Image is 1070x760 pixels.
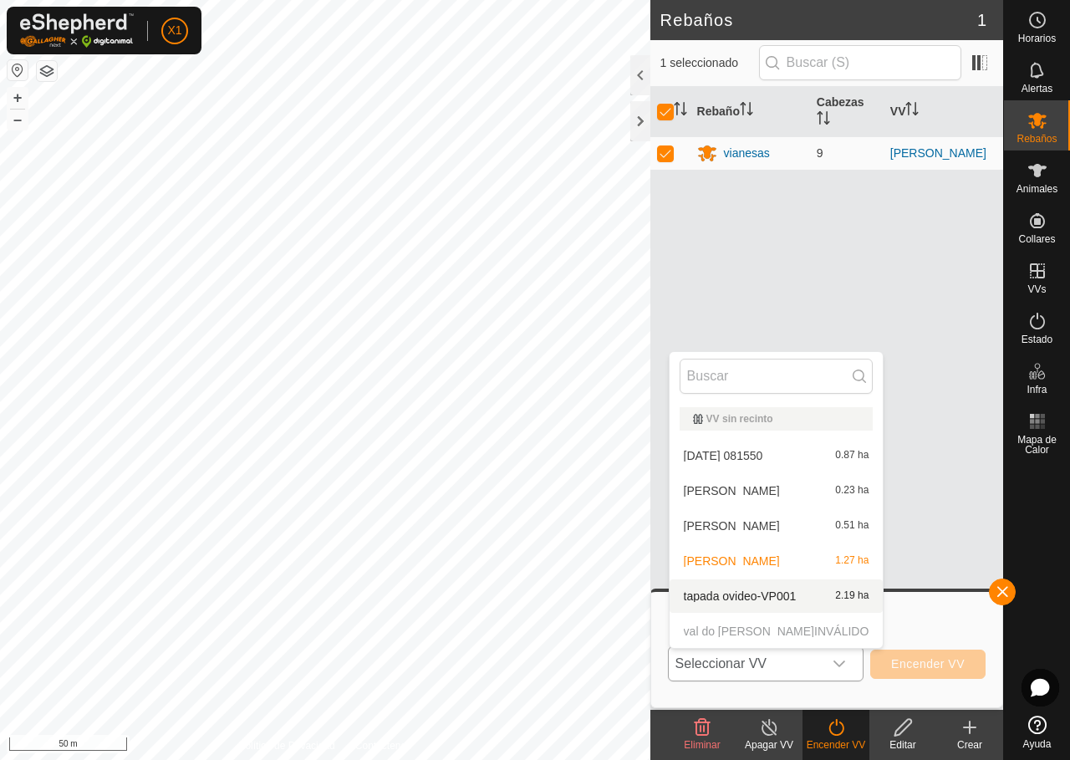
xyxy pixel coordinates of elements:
[817,146,823,160] span: 9
[1027,284,1046,294] span: VVs
[823,647,856,681] div: dropdown trigger
[20,13,134,48] img: Logo Gallagher
[1022,84,1052,94] span: Alertas
[684,555,780,567] span: [PERSON_NAME]
[1018,33,1056,43] span: Horarios
[835,485,869,497] span: 0.23 ha
[890,146,986,160] a: [PERSON_NAME]
[835,520,869,532] span: 0.51 ha
[355,738,411,753] a: Contáctenos
[669,647,823,681] span: Seleccionar VV
[736,737,802,752] div: Apagar VV
[238,738,334,753] a: Política de Privacidad
[670,439,884,472] li: 2025-07-29 081550
[693,414,860,424] div: VV sin recinto
[684,590,797,602] span: tapada ovideo-VP001
[759,45,961,80] input: Buscar (S)
[884,87,1003,137] th: VV
[869,737,936,752] div: Editar
[690,87,810,137] th: Rebaño
[670,509,884,543] li: Porto roberto
[1016,184,1057,194] span: Animales
[802,737,869,752] div: Encender VV
[835,450,869,462] span: 0.87 ha
[1023,739,1052,749] span: Ayuda
[977,8,986,33] span: 1
[670,579,884,613] li: tapada ovideo-VP001
[1027,385,1047,395] span: Infra
[1004,709,1070,756] a: Ayuda
[835,555,869,567] span: 1.27 ha
[167,22,181,39] span: X1
[1016,134,1057,144] span: Rebaños
[684,739,720,751] span: Eliminar
[37,61,57,81] button: Capas del Mapa
[684,485,780,497] span: [PERSON_NAME]
[670,474,884,508] li: porto avelino
[680,359,874,394] input: Buscar
[724,145,770,162] div: vianesas
[1018,234,1055,244] span: Collares
[810,87,884,137] th: Cabezas
[660,10,977,30] h2: Rebaños
[870,650,986,679] button: Encender VV
[670,544,884,578] li: tapada ovideo
[891,657,965,671] span: Encender VV
[835,590,869,602] span: 2.19 ha
[684,520,780,532] span: [PERSON_NAME]
[8,110,28,130] button: –
[8,60,28,80] button: Restablecer Mapa
[1008,435,1066,455] span: Mapa de Calor
[1022,334,1052,344] span: Estado
[670,400,884,648] ul: Option List
[8,88,28,108] button: +
[684,450,763,462] span: [DATE] 081550
[660,54,759,72] span: 1 seleccionado
[936,737,1003,752] div: Crear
